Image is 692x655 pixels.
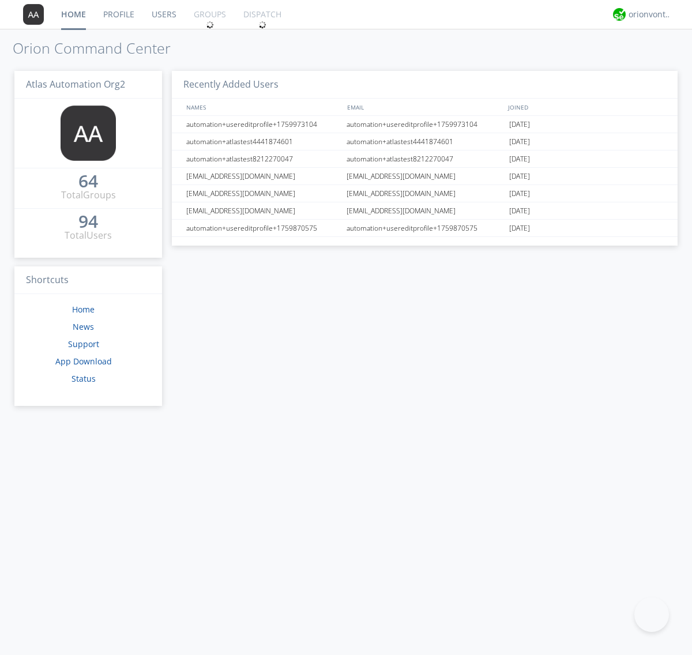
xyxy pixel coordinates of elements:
a: Home [72,304,95,315]
div: [EMAIL_ADDRESS][DOMAIN_NAME] [344,168,506,185]
a: automation+atlastest4441874601automation+atlastest4441874601[DATE] [172,133,678,150]
img: 373638.png [61,106,116,161]
a: automation+usereditprofile+1759973104automation+usereditprofile+1759973104[DATE] [172,116,678,133]
a: Support [68,338,99,349]
img: spin.svg [206,21,214,29]
a: [EMAIL_ADDRESS][DOMAIN_NAME][EMAIL_ADDRESS][DOMAIN_NAME][DATE] [172,168,678,185]
div: [EMAIL_ADDRESS][DOMAIN_NAME] [183,168,343,185]
a: Status [72,373,96,384]
h3: Recently Added Users [172,71,678,99]
a: 94 [78,216,98,229]
div: [EMAIL_ADDRESS][DOMAIN_NAME] [183,185,343,202]
span: [DATE] [509,185,530,202]
img: 29d36aed6fa347d5a1537e7736e6aa13 [613,8,626,21]
div: EMAIL [344,99,505,115]
a: automation+usereditprofile+1759870575automation+usereditprofile+1759870575[DATE] [172,220,678,237]
a: 64 [78,175,98,189]
span: [DATE] [509,168,530,185]
div: automation+atlastest8212270047 [183,150,343,167]
span: [DATE] [509,150,530,168]
span: [DATE] [509,116,530,133]
a: [EMAIL_ADDRESS][DOMAIN_NAME][EMAIL_ADDRESS][DOMAIN_NAME][DATE] [172,185,678,202]
div: 64 [78,175,98,187]
div: automation+usereditprofile+1759973104 [344,116,506,133]
div: Total Users [65,229,112,242]
a: [EMAIL_ADDRESS][DOMAIN_NAME][EMAIL_ADDRESS][DOMAIN_NAME][DATE] [172,202,678,220]
div: automation+usereditprofile+1759870575 [344,220,506,236]
div: automation+atlastest4441874601 [344,133,506,150]
div: orionvontas+atlas+automation+org2 [629,9,672,20]
span: [DATE] [509,133,530,150]
div: Total Groups [61,189,116,202]
a: App Download [55,356,112,367]
div: automation+atlastest4441874601 [183,133,343,150]
div: automation+atlastest8212270047 [344,150,506,167]
div: 94 [78,216,98,227]
div: NAMES [183,99,341,115]
div: [EMAIL_ADDRESS][DOMAIN_NAME] [344,185,506,202]
span: Atlas Automation Org2 [26,78,125,91]
div: JOINED [505,99,667,115]
div: [EMAIL_ADDRESS][DOMAIN_NAME] [344,202,506,219]
div: automation+usereditprofile+1759973104 [183,116,343,133]
div: automation+usereditprofile+1759870575 [183,220,343,236]
div: [EMAIL_ADDRESS][DOMAIN_NAME] [183,202,343,219]
img: spin.svg [258,21,266,29]
h3: Shortcuts [14,266,162,295]
span: [DATE] [509,220,530,237]
a: automation+atlastest8212270047automation+atlastest8212270047[DATE] [172,150,678,168]
a: News [73,321,94,332]
img: 373638.png [23,4,44,25]
span: [DATE] [509,202,530,220]
iframe: Toggle Customer Support [634,597,669,632]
